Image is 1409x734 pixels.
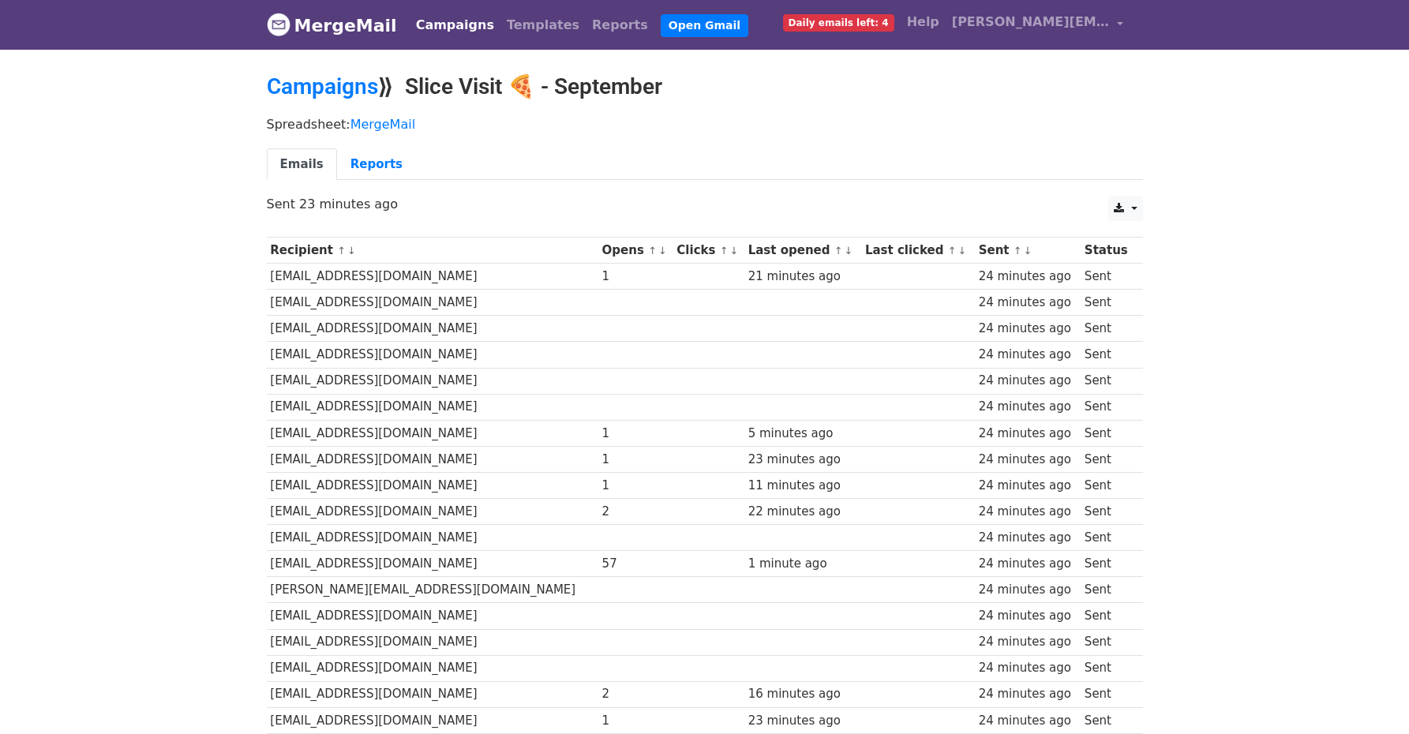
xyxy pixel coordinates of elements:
[267,116,1143,133] p: Spreadsheet:
[1081,342,1134,368] td: Sent
[602,555,669,573] div: 57
[948,245,957,257] a: ↑
[901,6,946,38] a: Help
[1081,472,1134,498] td: Sent
[979,268,1077,286] div: 24 minutes ago
[267,368,598,394] td: [EMAIL_ADDRESS][DOMAIN_NAME]
[602,425,669,443] div: 1
[1081,681,1134,707] td: Sent
[952,13,1110,32] span: [PERSON_NAME][EMAIL_ADDRESS][DOMAIN_NAME]
[979,477,1077,495] div: 24 minutes ago
[267,394,598,420] td: [EMAIL_ADDRESS][DOMAIN_NAME]
[979,581,1077,599] div: 24 minutes ago
[1081,603,1134,629] td: Sent
[979,451,1077,469] div: 24 minutes ago
[834,245,843,257] a: ↑
[748,712,858,730] div: 23 minutes ago
[748,503,858,521] div: 22 minutes ago
[267,73,1143,100] h2: ⟫ Slice Visit 🍕 - September
[720,245,729,257] a: ↑
[861,238,975,264] th: Last clicked
[602,477,669,495] div: 1
[267,551,598,577] td: [EMAIL_ADDRESS][DOMAIN_NAME]
[267,446,598,472] td: [EMAIL_ADDRESS][DOMAIN_NAME]
[267,9,397,42] a: MergeMail
[602,712,669,730] div: 1
[267,499,598,525] td: [EMAIL_ADDRESS][DOMAIN_NAME]
[748,268,858,286] div: 21 minutes ago
[946,6,1130,43] a: [PERSON_NAME][EMAIL_ADDRESS][DOMAIN_NAME]
[1330,658,1409,734] iframe: Chat Widget
[602,503,669,521] div: 2
[648,245,657,257] a: ↑
[979,372,1077,390] div: 24 minutes ago
[598,238,673,264] th: Opens
[1023,245,1032,257] a: ↓
[979,529,1077,547] div: 24 minutes ago
[350,117,415,132] a: MergeMail
[783,14,894,32] span: Daily emails left: 4
[602,685,669,703] div: 2
[267,290,598,316] td: [EMAIL_ADDRESS][DOMAIN_NAME]
[748,451,858,469] div: 23 minutes ago
[658,245,667,257] a: ↓
[337,245,346,257] a: ↑
[979,398,1077,416] div: 24 minutes ago
[979,712,1077,730] div: 24 minutes ago
[267,264,598,290] td: [EMAIL_ADDRESS][DOMAIN_NAME]
[267,577,598,603] td: [PERSON_NAME][EMAIL_ADDRESS][DOMAIN_NAME]
[673,238,744,264] th: Clicks
[1081,525,1134,551] td: Sent
[1081,238,1134,264] th: Status
[602,268,669,286] div: 1
[975,238,1081,264] th: Sent
[979,607,1077,625] div: 24 minutes ago
[1081,446,1134,472] td: Sent
[1014,245,1022,257] a: ↑
[267,629,598,655] td: [EMAIL_ADDRESS][DOMAIN_NAME]
[1081,316,1134,342] td: Sent
[748,425,858,443] div: 5 minutes ago
[979,320,1077,338] div: 24 minutes ago
[500,9,586,41] a: Templates
[1081,499,1134,525] td: Sent
[979,425,1077,443] div: 24 minutes ago
[979,503,1077,521] div: 24 minutes ago
[1081,264,1134,290] td: Sent
[267,73,378,99] a: Campaigns
[267,681,598,707] td: [EMAIL_ADDRESS][DOMAIN_NAME]
[267,342,598,368] td: [EMAIL_ADDRESS][DOMAIN_NAME]
[979,633,1077,651] div: 24 minutes ago
[1081,290,1134,316] td: Sent
[267,13,290,36] img: MergeMail logo
[267,525,598,551] td: [EMAIL_ADDRESS][DOMAIN_NAME]
[267,148,337,181] a: Emails
[1081,420,1134,446] td: Sent
[979,685,1077,703] div: 24 minutes ago
[777,6,901,38] a: Daily emails left: 4
[267,420,598,446] td: [EMAIL_ADDRESS][DOMAIN_NAME]
[1081,629,1134,655] td: Sent
[267,238,598,264] th: Recipient
[1081,577,1134,603] td: Sent
[410,9,500,41] a: Campaigns
[979,346,1077,364] div: 24 minutes ago
[748,555,858,573] div: 1 minute ago
[744,238,861,264] th: Last opened
[661,14,748,37] a: Open Gmail
[1081,655,1134,681] td: Sent
[586,9,654,41] a: Reports
[1081,551,1134,577] td: Sent
[1081,394,1134,420] td: Sent
[337,148,416,181] a: Reports
[347,245,356,257] a: ↓
[957,245,966,257] a: ↓
[267,655,598,681] td: [EMAIL_ADDRESS][DOMAIN_NAME]
[844,245,853,257] a: ↓
[748,685,858,703] div: 16 minutes ago
[1081,368,1134,394] td: Sent
[748,477,858,495] div: 11 minutes ago
[729,245,738,257] a: ↓
[979,555,1077,573] div: 24 minutes ago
